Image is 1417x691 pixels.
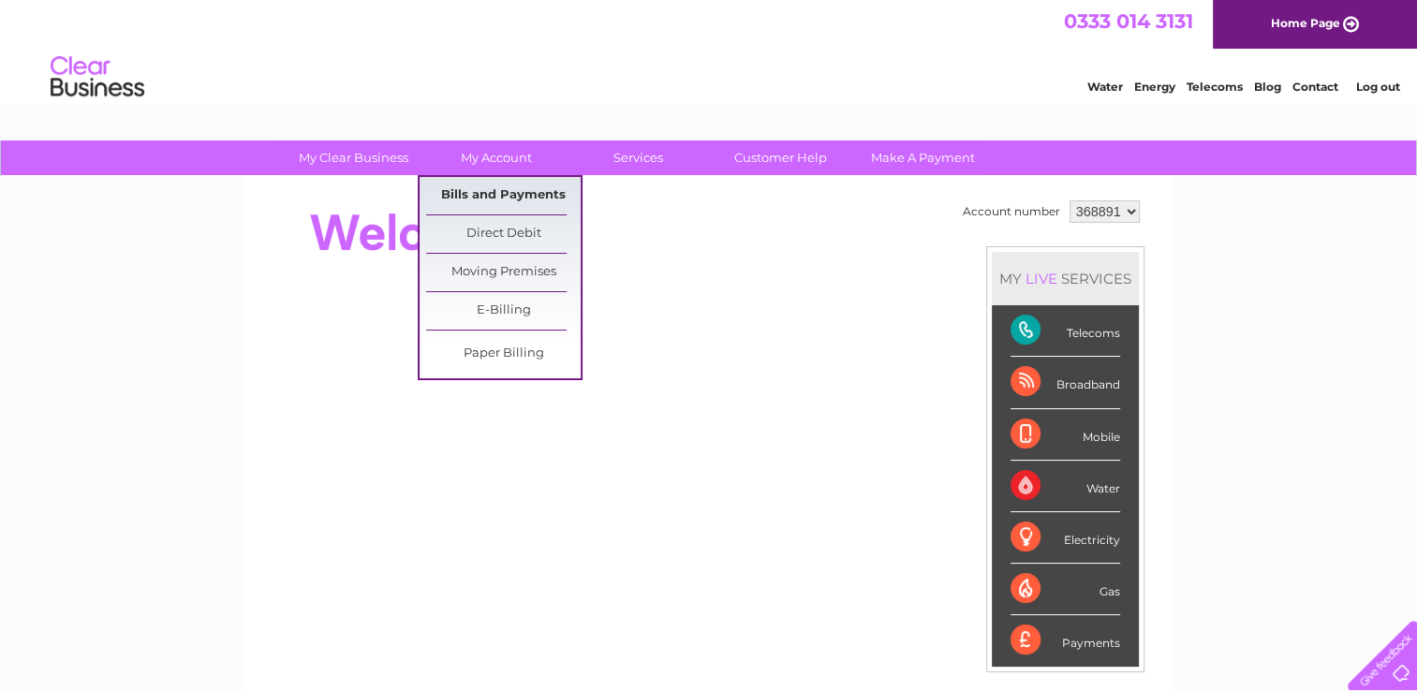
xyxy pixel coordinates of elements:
a: Blog [1254,80,1281,94]
a: My Clear Business [276,140,431,175]
div: Water [1011,461,1120,512]
a: Direct Debit [426,215,581,253]
div: Electricity [1011,512,1120,564]
a: Moving Premises [426,254,581,291]
a: My Account [419,140,573,175]
a: Customer Help [703,140,858,175]
a: Water [1087,80,1123,94]
div: Clear Business is a trading name of Verastar Limited (registered in [GEOGRAPHIC_DATA] No. 3667643... [267,10,1152,91]
div: Telecoms [1011,305,1120,357]
a: Telecoms [1187,80,1243,94]
a: Log out [1355,80,1399,94]
div: MY SERVICES [992,252,1139,305]
a: Energy [1134,80,1175,94]
div: Mobile [1011,409,1120,461]
a: Contact [1292,80,1338,94]
a: Paper Billing [426,335,581,373]
div: Payments [1011,615,1120,666]
a: E-Billing [426,292,581,330]
img: logo.png [50,49,145,106]
div: Gas [1011,564,1120,615]
a: Bills and Payments [426,177,581,214]
td: Account number [958,196,1065,228]
a: Services [561,140,716,175]
a: 0333 014 3131 [1064,9,1193,33]
div: Broadband [1011,357,1120,408]
a: Make A Payment [846,140,1000,175]
div: LIVE [1022,270,1061,287]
